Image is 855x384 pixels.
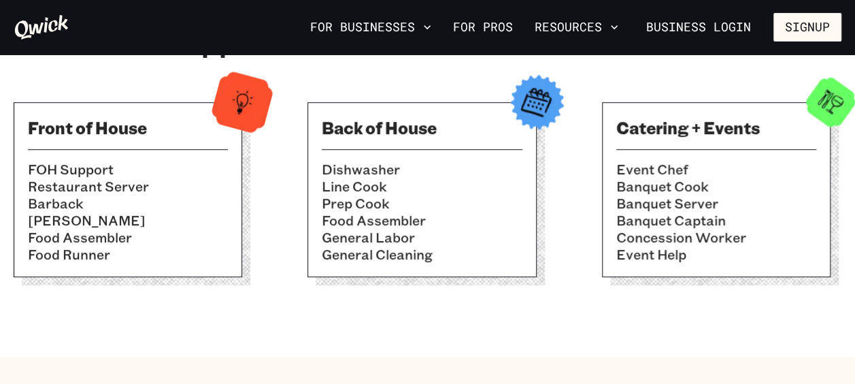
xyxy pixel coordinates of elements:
[616,116,816,138] h3: Catering + Events
[773,13,841,42] button: Signup
[529,16,624,39] button: Resources
[14,31,841,59] h2: We help professionals find shifts that match their skills.
[322,246,522,263] li: General Cleaning
[28,195,228,212] li: Barback
[305,16,437,39] button: For Businesses
[28,246,228,263] li: Food Runner
[616,195,816,212] li: Banquet Server
[616,178,816,195] li: Banquet Cook
[448,16,518,39] a: For Pros
[635,13,762,42] a: Business Login
[28,161,228,178] li: FOH Support
[616,212,816,229] li: Banquet Captain
[616,246,816,263] li: Event Help
[616,229,816,246] li: Concession Worker
[28,212,228,229] li: [PERSON_NAME]
[322,161,522,178] li: Dishwasher
[322,116,522,138] h3: Back of House
[28,178,228,195] li: Restaurant Server
[322,178,522,195] li: Line Cook
[322,212,522,229] li: Food Assembler
[322,195,522,212] li: Prep Cook
[616,161,816,178] li: Event Chef
[28,116,228,138] h3: Front of House
[322,229,522,246] li: General Labor
[28,229,228,246] li: Food Assembler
